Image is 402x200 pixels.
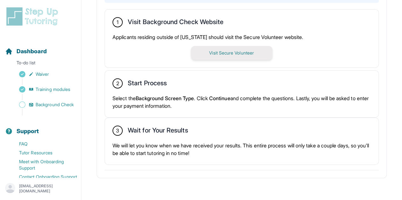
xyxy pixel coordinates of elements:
[3,117,78,138] button: Support
[5,157,81,172] a: Meet with Onboarding Support
[5,100,81,109] a: Background Check
[5,172,81,181] a: Contact Onboarding Support
[5,85,81,94] a: Training modules
[112,33,371,41] p: Applicants residing outside of [US_STATE] should visit the Secure Volunteer website.
[128,79,167,89] h2: Start Process
[112,142,371,157] p: We will let you know when we have received your results. This entire process will only take a cou...
[36,86,70,93] span: Training modules
[5,139,81,148] a: FAQ
[5,148,81,157] a: Tutor Resources
[5,47,47,56] a: Dashboard
[3,37,78,58] button: Dashboard
[116,127,119,134] span: 3
[191,46,272,60] button: Visit Secure Volunteer
[128,18,223,28] h2: Visit Background Check Website
[112,94,371,110] p: Select the . Click and complete the questions. Lastly, you will be asked to enter your payment in...
[17,127,39,136] span: Support
[136,95,194,101] span: Background Screen Type
[17,47,47,56] span: Dashboard
[3,60,78,68] p: To-do list
[36,101,74,108] span: Background Check
[36,71,49,77] span: Waiver
[209,95,230,101] span: Continue
[191,49,272,56] a: Visit Secure Volunteer
[128,126,188,137] h2: Wait for Your Results
[5,70,81,79] a: Waiver
[5,183,76,194] button: [EMAIL_ADDRESS][DOMAIN_NAME]
[116,80,119,87] span: 2
[117,18,119,26] span: 1
[5,6,62,27] img: logo
[19,184,76,194] p: [EMAIL_ADDRESS][DOMAIN_NAME]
